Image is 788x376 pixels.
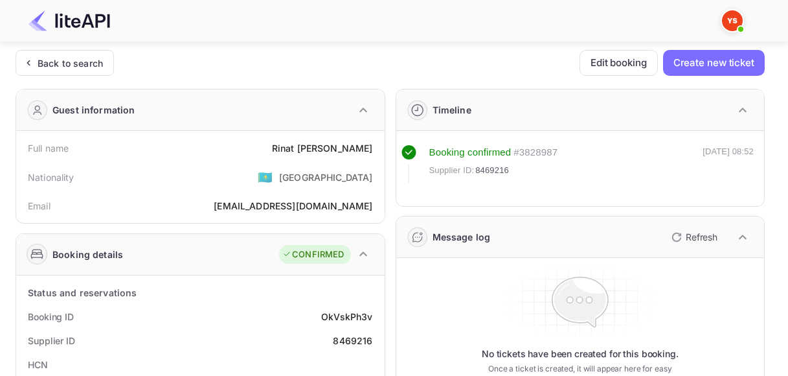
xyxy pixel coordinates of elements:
[28,199,51,213] div: Email
[28,310,74,323] div: Booking ID
[475,164,509,177] span: 8469216
[664,227,723,248] button: Refresh
[433,230,491,244] div: Message log
[28,358,48,371] div: HCN
[580,50,658,76] button: Edit booking
[703,145,754,183] div: [DATE] 08:52
[214,199,372,213] div: [EMAIL_ADDRESS][DOMAIN_NAME]
[52,103,135,117] div: Guest information
[28,10,110,31] img: LiteAPI Logo
[433,103,471,117] div: Timeline
[52,248,123,261] div: Booking details
[282,248,344,261] div: CONFIRMED
[28,334,75,347] div: Supplier ID
[429,164,475,177] span: Supplier ID:
[258,165,273,189] span: United States
[28,170,74,184] div: Nationality
[28,141,69,155] div: Full name
[321,310,372,323] div: OkVskPh3v
[38,56,103,70] div: Back to search
[482,347,679,360] p: No tickets have been created for this booking.
[686,230,717,244] p: Refresh
[722,10,743,31] img: Yandex Support
[279,170,373,184] div: [GEOGRAPHIC_DATA]
[272,141,373,155] div: Rinat [PERSON_NAME]
[429,145,512,160] div: Booking confirmed
[663,50,765,76] button: Create new ticket
[333,334,372,347] div: 8469216
[28,286,137,300] div: Status and reservations
[513,145,557,160] div: # 3828987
